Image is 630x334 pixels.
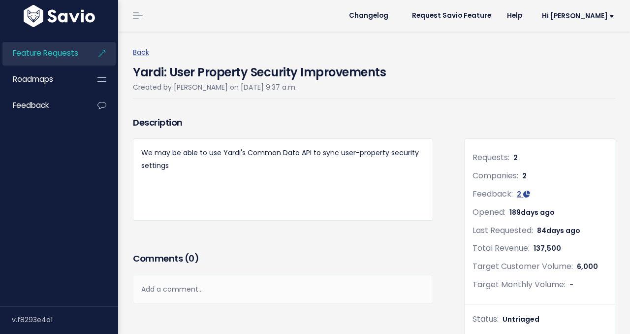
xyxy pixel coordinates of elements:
span: Opened: [472,206,505,218]
div: v.f8293e4a1 [12,307,118,333]
span: Untriaged [503,314,539,324]
h4: Yardi: User Property Security Improvements [133,59,386,81]
a: Roadmaps [2,68,82,91]
span: Last Requested: [472,225,533,236]
span: Target Monthly Volume: [472,279,566,290]
span: 189 [509,207,555,217]
a: Feature Requests [2,42,82,65]
h3: Comments ( ) [133,252,433,266]
span: Feature Requests [13,48,78,58]
span: Total Revenue: [472,242,530,254]
span: 2 [517,189,521,199]
span: 0 [189,252,194,265]
span: days ago [521,207,555,217]
span: 2 [513,153,518,163]
span: Hi [PERSON_NAME] [542,12,614,20]
span: Roadmaps [13,74,53,84]
a: Help [499,8,530,23]
span: 84 [537,226,580,235]
span: Changelog [349,12,388,19]
span: Target Customer Volume: [472,261,573,272]
img: logo-white.9d6f32f41409.svg [21,5,97,27]
div: Add a comment... [133,275,433,304]
span: Requests: [472,152,509,163]
span: Created by [PERSON_NAME] on [DATE] 9:37 a.m. [133,82,297,92]
span: - [569,280,573,290]
span: 2 [522,171,527,181]
span: days ago [546,226,580,235]
a: Hi [PERSON_NAME] [530,8,622,24]
span: Status: [472,313,499,325]
a: Feedback [2,94,82,117]
span: 6,000 [577,262,598,271]
span: 137,500 [534,243,561,253]
span: Companies: [472,170,518,181]
h3: Description [133,116,433,130]
span: Feedback: [472,188,513,200]
a: Back [133,47,149,57]
a: 2 [517,189,530,199]
a: Request Savio Feature [404,8,499,23]
p: We may be able to use Yardi's Common Data API to sync user-property security settings [141,147,425,171]
span: Feedback [13,100,49,110]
